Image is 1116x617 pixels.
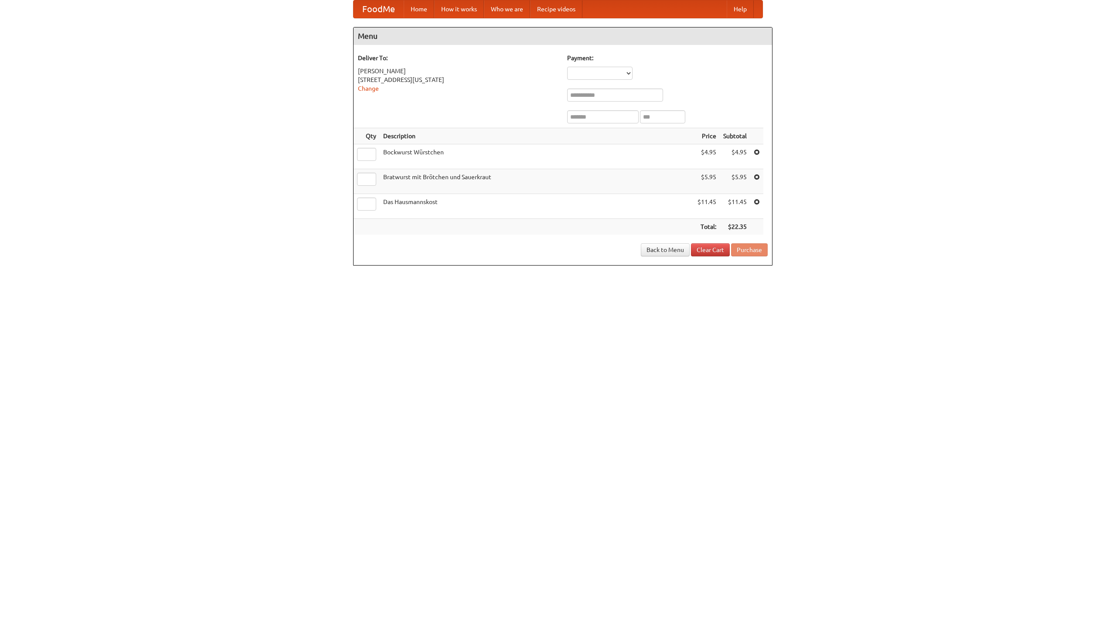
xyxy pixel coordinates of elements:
[354,128,380,144] th: Qty
[358,75,558,84] div: [STREET_ADDRESS][US_STATE]
[694,194,720,219] td: $11.45
[720,144,750,169] td: $4.95
[720,169,750,194] td: $5.95
[380,169,694,194] td: Bratwurst mit Brötchen und Sauerkraut
[720,128,750,144] th: Subtotal
[380,194,694,219] td: Das Hausmannskost
[404,0,434,18] a: Home
[694,144,720,169] td: $4.95
[354,0,404,18] a: FoodMe
[641,243,690,256] a: Back to Menu
[720,219,750,235] th: $22.35
[484,0,530,18] a: Who we are
[720,194,750,219] td: $11.45
[358,54,558,62] h5: Deliver To:
[694,128,720,144] th: Price
[380,144,694,169] td: Bockwurst Würstchen
[691,243,730,256] a: Clear Cart
[567,54,768,62] h5: Payment:
[694,219,720,235] th: Total:
[358,67,558,75] div: [PERSON_NAME]
[694,169,720,194] td: $5.95
[434,0,484,18] a: How it works
[727,0,754,18] a: Help
[530,0,582,18] a: Recipe videos
[731,243,768,256] button: Purchase
[380,128,694,144] th: Description
[354,27,772,45] h4: Menu
[358,85,379,92] a: Change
